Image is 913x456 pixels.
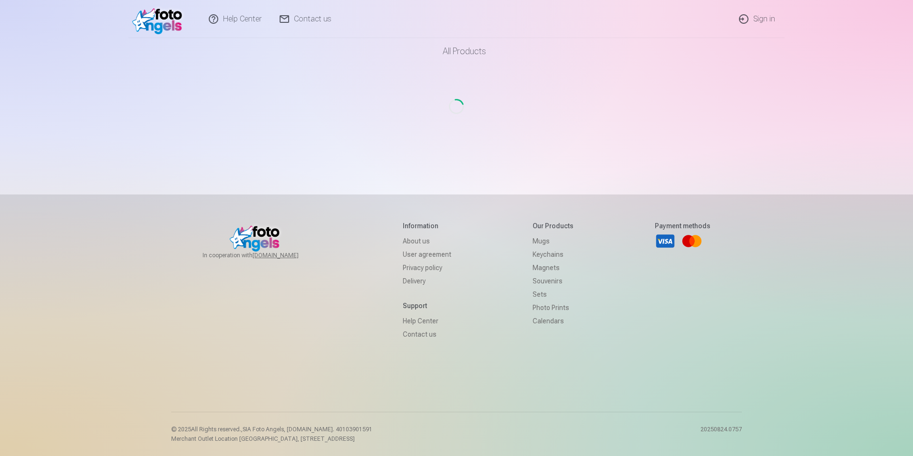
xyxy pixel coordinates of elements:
a: Photo prints [533,301,573,314]
a: Keychains [533,248,573,261]
a: [DOMAIN_NAME] [253,252,321,259]
p: Merchant Outlet Location [GEOGRAPHIC_DATA], [STREET_ADDRESS] [171,435,372,443]
h5: Payment methods [655,221,710,231]
h5: Support [403,301,451,310]
a: Delivery [403,274,451,288]
a: Visa [655,231,676,252]
h5: Information [403,221,451,231]
p: © 2025 All Rights reserved. , [171,426,372,433]
a: Contact us [403,328,451,341]
a: Magnets [533,261,573,274]
a: User agreement [403,248,451,261]
img: /fa3 [132,4,187,34]
a: About us [403,234,451,248]
a: Help Center [403,314,451,328]
a: Souvenirs [533,274,573,288]
a: Mastercard [681,231,702,252]
span: SIA Foto Angels, [DOMAIN_NAME]. 40103901591 [243,426,372,433]
a: All products [416,38,497,65]
a: Mugs [533,234,573,248]
h5: Our products [533,221,573,231]
p: 20250824.0757 [700,426,742,443]
a: Sets [533,288,573,301]
span: In cooperation with [203,252,321,259]
a: Privacy policy [403,261,451,274]
a: Calendars [533,314,573,328]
